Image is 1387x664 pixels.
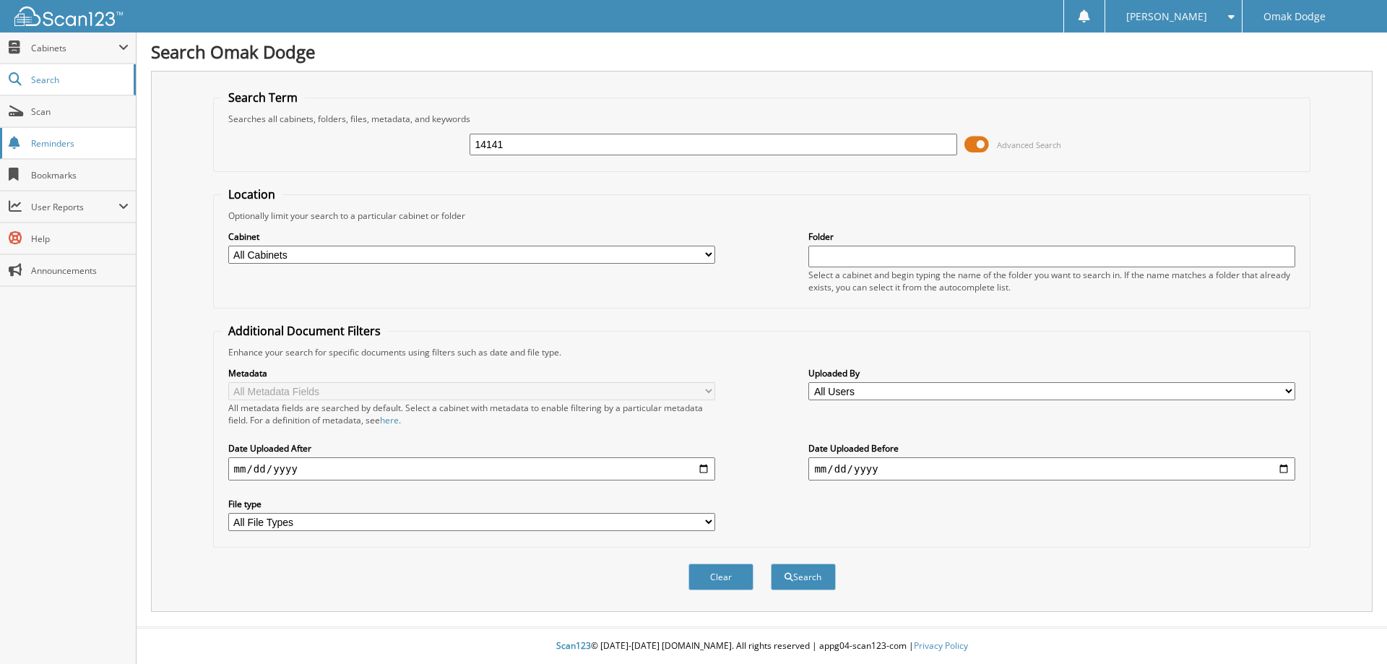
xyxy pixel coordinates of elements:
span: Omak Dodge [1263,12,1326,21]
div: All metadata fields are searched by default. Select a cabinet with metadata to enable filtering b... [228,402,715,426]
span: Scan [31,105,129,118]
legend: Search Term [221,90,305,105]
label: Date Uploaded After [228,442,715,454]
span: Bookmarks [31,169,129,181]
span: [PERSON_NAME] [1126,12,1207,21]
span: Reminders [31,137,129,150]
h1: Search Omak Dodge [151,40,1373,64]
input: start [228,457,715,480]
a: here [380,414,399,426]
img: scan123-logo-white.svg [14,7,123,26]
div: © [DATE]-[DATE] [DOMAIN_NAME]. All rights reserved | appg04-scan123-com | [137,629,1387,664]
label: Uploaded By [808,367,1295,379]
label: Cabinet [228,230,715,243]
label: File type [228,498,715,510]
button: Clear [688,564,753,590]
legend: Location [221,186,282,202]
div: Select a cabinet and begin typing the name of the folder you want to search in. If the name match... [808,269,1295,293]
span: Help [31,233,129,245]
a: Privacy Policy [914,639,968,652]
span: Advanced Search [997,139,1061,150]
label: Metadata [228,367,715,379]
label: Folder [808,230,1295,243]
span: Search [31,74,126,86]
span: Cabinets [31,42,118,54]
span: User Reports [31,201,118,213]
div: Optionally limit your search to a particular cabinet or folder [221,210,1303,222]
div: Searches all cabinets, folders, files, metadata, and keywords [221,113,1303,125]
span: Announcements [31,264,129,277]
iframe: Chat Widget [1315,595,1387,664]
span: Scan123 [556,639,591,652]
label: Date Uploaded Before [808,442,1295,454]
button: Search [771,564,836,590]
div: Enhance your search for specific documents using filters such as date and file type. [221,346,1303,358]
legend: Additional Document Filters [221,323,388,339]
input: end [808,457,1295,480]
